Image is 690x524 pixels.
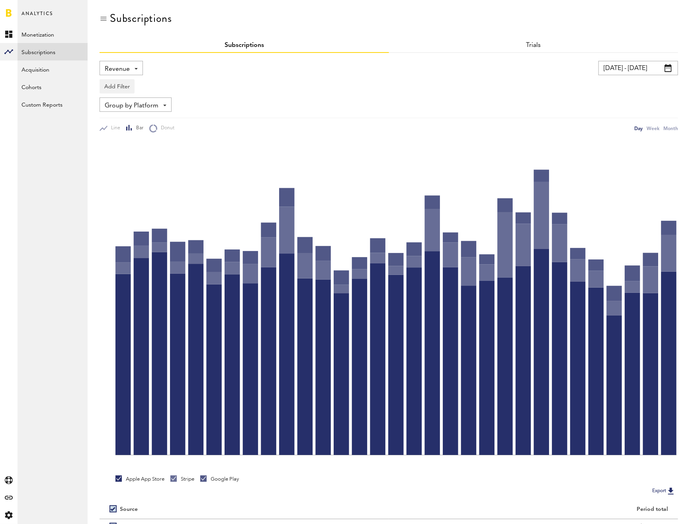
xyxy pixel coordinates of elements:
[200,475,239,483] div: Google Play
[170,475,194,483] div: Stripe
[399,506,668,513] div: Period total
[18,95,88,113] a: Custom Reports
[18,43,88,60] a: Subscriptions
[110,12,172,25] div: Subscriptions
[647,124,659,132] div: Week
[104,285,112,289] text: 20K
[261,460,276,467] text: [DATE]
[104,369,112,373] text: 10K
[18,60,88,78] a: Acquisition
[479,460,495,467] text: [DATE]
[663,124,678,132] div: Month
[115,475,164,483] div: Apple App Store
[108,125,120,132] span: Line
[109,453,111,457] text: 0
[104,202,112,206] text: 30K
[18,78,88,95] a: Cohorts
[225,42,264,49] a: Subscriptions
[157,125,174,132] span: Donut
[666,486,676,496] img: Export
[22,9,53,25] span: Analytics
[552,460,567,467] text: [DATE]
[120,506,138,513] div: Source
[334,460,349,467] text: [DATE]
[407,460,422,467] text: [DATE]
[105,99,158,113] span: Group by Platform
[634,124,643,132] div: Day
[625,460,640,467] text: [DATE]
[526,42,541,49] a: Trials
[133,125,143,132] span: Bar
[188,460,203,467] text: [DATE]
[18,25,88,43] a: Monetization
[100,79,135,94] button: Add Filter
[650,486,678,496] button: Export
[105,62,130,76] span: Revenue
[115,460,131,467] text: [DATE]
